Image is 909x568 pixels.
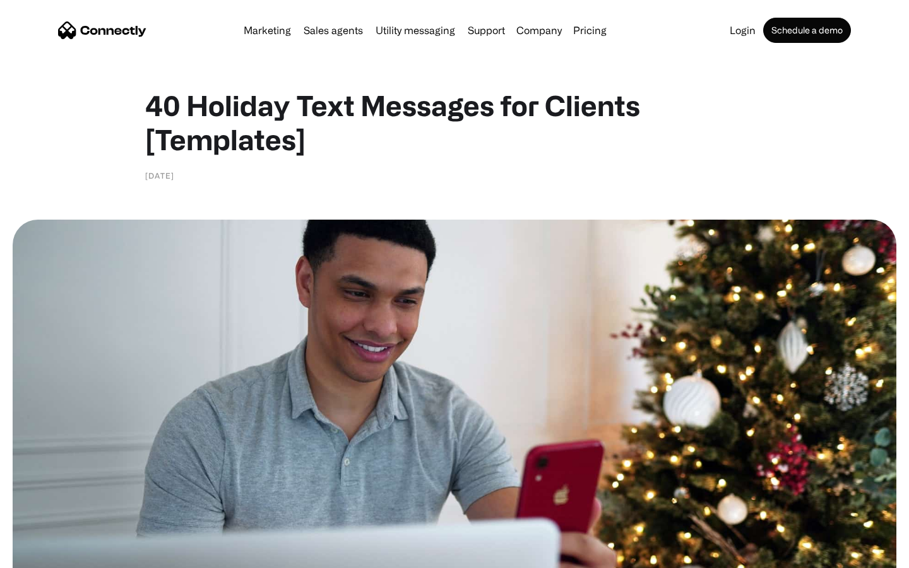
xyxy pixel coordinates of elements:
h1: 40 Holiday Text Messages for Clients [Templates] [145,88,764,157]
a: Support [463,25,510,35]
a: Utility messaging [371,25,460,35]
div: Company [516,21,562,39]
a: Schedule a demo [763,18,851,43]
div: [DATE] [145,169,174,182]
ul: Language list [25,546,76,564]
a: Pricing [568,25,612,35]
aside: Language selected: English [13,546,76,564]
a: Login [725,25,761,35]
a: Sales agents [299,25,368,35]
a: Marketing [239,25,296,35]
